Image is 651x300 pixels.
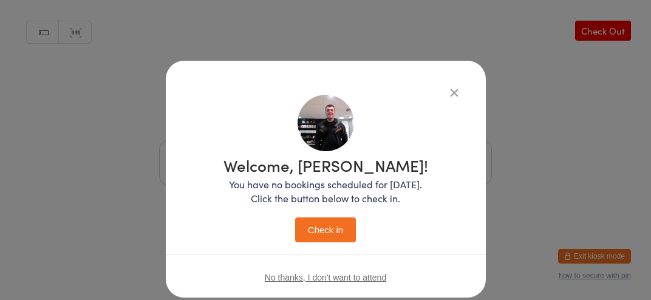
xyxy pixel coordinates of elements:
[298,95,354,151] img: image1719622372.png
[295,217,356,242] button: Check in
[223,157,428,173] h1: Welcome, [PERSON_NAME]!
[223,177,428,205] p: You have no bookings scheduled for [DATE]. Click the button below to check in.
[265,273,386,282] button: No thanks, I don't want to attend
